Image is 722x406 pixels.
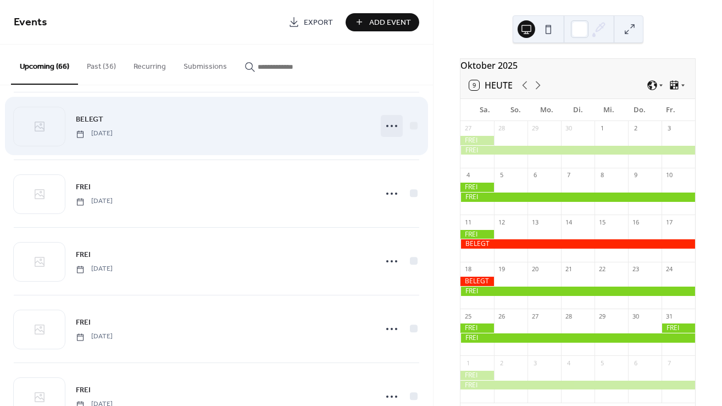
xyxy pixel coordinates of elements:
div: 1 [598,124,606,133]
div: 17 [665,218,673,226]
div: 12 [497,218,506,226]
a: FREI [76,316,91,329]
button: 9Heute [465,78,516,93]
div: 27 [464,124,472,133]
div: 22 [598,265,606,273]
div: 18 [464,265,472,273]
div: 29 [598,312,606,320]
a: FREI [76,384,91,397]
div: 1 [464,359,472,367]
div: FREI [460,183,494,192]
div: 31 [665,312,673,320]
div: 30 [631,312,640,320]
span: Export [304,17,333,29]
div: Do. [624,99,655,121]
div: 14 [564,218,573,226]
div: Mo. [531,99,562,121]
div: 25 [464,312,472,320]
div: 28 [497,124,506,133]
a: BELEGT [76,113,103,126]
div: FREI [460,381,695,390]
div: 28 [564,312,573,320]
div: 30 [564,124,573,133]
span: [DATE] [76,332,113,342]
div: BELEGT [460,239,695,249]
a: Export [280,13,341,31]
a: FREI [76,249,91,261]
div: FREI [460,146,695,155]
div: Fr. [656,99,686,121]
span: [DATE] [76,265,113,275]
button: Recurring [125,45,175,84]
span: FREI [76,385,91,397]
div: FREI [460,333,695,343]
div: 27 [531,312,539,320]
div: 6 [531,171,539,179]
div: 21 [564,265,573,273]
div: 16 [631,218,640,226]
span: Events [14,12,47,34]
div: 5 [598,359,606,367]
div: Mi. [593,99,624,121]
div: 7 [564,171,573,179]
div: 4 [564,359,573,367]
button: Submissions [175,45,236,84]
span: FREI [76,317,91,329]
div: Di. [563,99,593,121]
div: 29 [531,124,539,133]
div: 24 [665,265,673,273]
div: Oktober 2025 [460,59,695,72]
div: 2 [497,359,506,367]
div: FREI [460,136,494,145]
button: Past (36) [78,45,125,84]
div: 19 [497,265,506,273]
div: 20 [531,265,539,273]
span: Add Event [369,17,411,29]
div: 7 [665,359,673,367]
div: FREI [460,230,494,239]
span: FREI [76,182,91,194]
div: FREI [460,287,695,296]
div: 10 [665,171,673,179]
div: 2 [631,124,640,133]
div: FREI [460,371,494,380]
div: 8 [598,171,606,179]
span: [DATE] [76,129,113,139]
button: Upcoming (66) [11,45,78,85]
div: 13 [531,218,539,226]
div: 15 [598,218,606,226]
div: 23 [631,265,640,273]
div: 26 [497,312,506,320]
div: 3 [531,359,539,367]
div: Sa. [469,99,500,121]
button: Add Event [346,13,419,31]
div: 9 [631,171,640,179]
div: 5 [497,171,506,179]
div: So. [501,99,531,121]
div: FREI [662,323,695,333]
a: FREI [76,181,91,194]
div: 6 [631,359,640,367]
div: FREI [460,193,695,202]
span: [DATE] [76,197,113,207]
div: 3 [665,124,673,133]
div: FREI [460,323,494,333]
div: 11 [464,218,472,226]
span: FREI [76,250,91,261]
span: BELEGT [76,114,103,126]
div: BELEGT [460,277,494,286]
div: 4 [464,171,472,179]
